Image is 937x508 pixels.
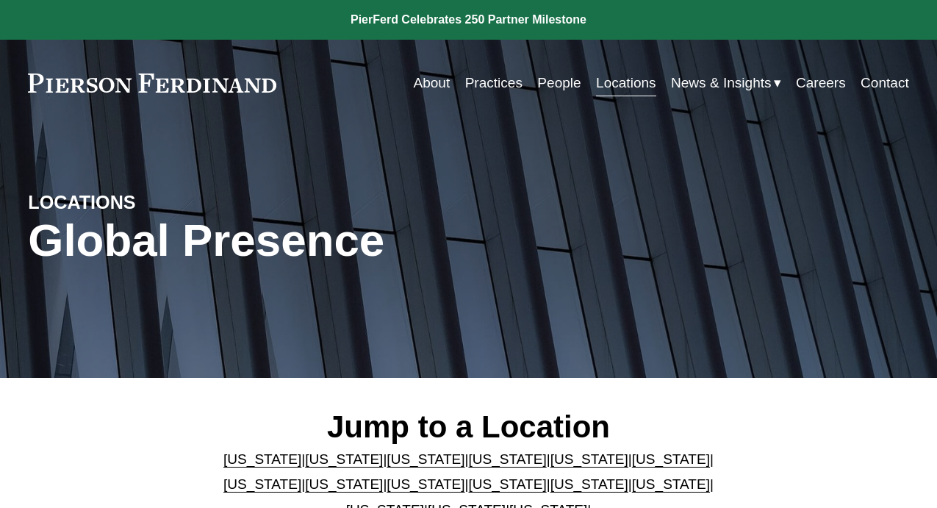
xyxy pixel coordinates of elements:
a: [US_STATE] [632,476,710,492]
h1: Global Presence [28,215,615,267]
span: News & Insights [671,71,772,96]
a: Contact [861,69,909,97]
a: [US_STATE] [305,476,383,492]
a: [US_STATE] [387,451,464,467]
a: folder dropdown [671,69,781,97]
a: Locations [596,69,656,97]
a: [US_STATE] [632,451,710,467]
a: People [537,69,581,97]
a: [US_STATE] [223,451,301,467]
h4: LOCATIONS [28,191,248,215]
a: Practices [465,69,523,97]
a: [US_STATE] [469,476,547,492]
a: About [413,69,450,97]
a: [US_STATE] [305,451,383,467]
h2: Jump to a Location [212,409,725,446]
a: [US_STATE] [223,476,301,492]
a: [US_STATE] [550,476,628,492]
a: [US_STATE] [550,451,628,467]
a: [US_STATE] [469,451,547,467]
a: [US_STATE] [387,476,464,492]
a: Careers [796,69,846,97]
